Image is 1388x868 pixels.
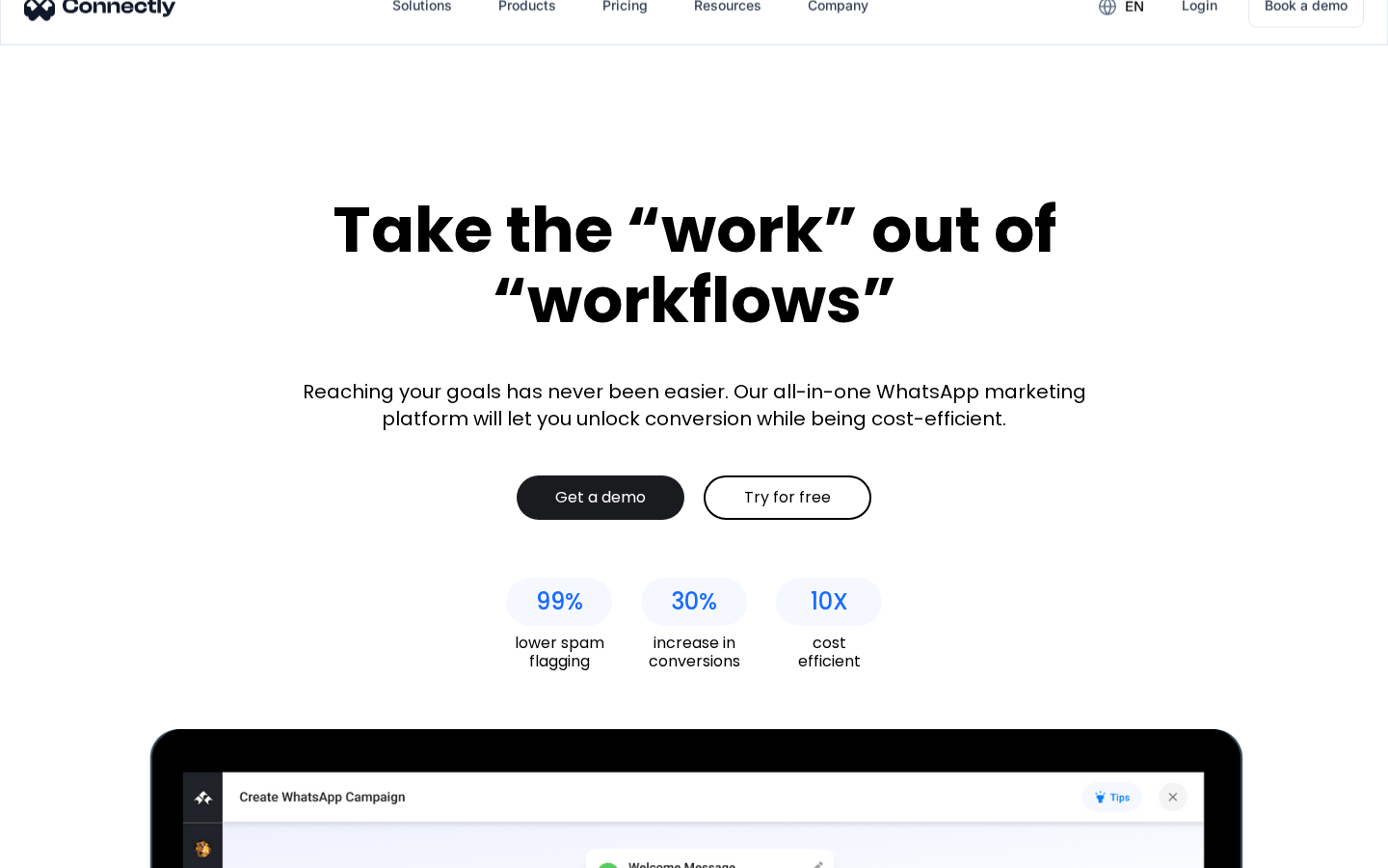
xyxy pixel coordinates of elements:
div: Take the “work” out of “workflows” [260,195,1128,335]
a: Get a demo [517,475,684,520]
div: increase in conversions [641,634,747,670]
div: lower spam flagging [506,634,612,670]
aside: Language selected: English [19,834,116,861]
div: 10X [811,588,848,615]
div: Reaching your goals has never been easier. Our all-in-one WhatsApp marketing platform will let yo... [289,378,1099,432]
div: 30% [671,588,717,615]
ul: Language list [39,834,116,861]
a: Try for free [704,475,871,520]
div: Try for free [744,488,831,507]
div: 99% [536,588,583,615]
div: cost efficient [776,634,882,670]
div: Get a demo [555,488,646,507]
